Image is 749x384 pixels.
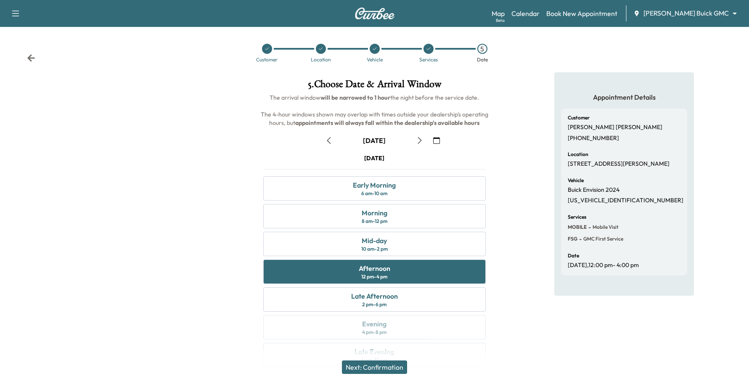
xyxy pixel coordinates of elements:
[351,291,398,301] div: Late Afternoon
[359,263,390,273] div: Afternoon
[361,273,387,280] div: 12 pm - 4 pm
[568,160,670,168] p: [STREET_ADDRESS][PERSON_NAME]
[342,360,407,374] button: Next: Confirmation
[568,186,619,194] p: Buick Envision 2024
[295,119,479,127] b: appointments will always fall within the dealership's available hours
[496,17,505,24] div: Beta
[419,57,438,62] div: Services
[587,223,591,231] span: -
[511,8,540,19] a: Calendar
[362,208,387,218] div: Morning
[363,136,386,145] div: [DATE]
[546,8,617,19] a: Book New Appointment
[477,44,487,54] div: 5
[568,124,662,131] p: [PERSON_NAME] [PERSON_NAME]
[367,57,383,62] div: Vehicle
[591,224,619,230] span: Mobile Visit
[320,94,390,101] b: will be narrowed to 1 hour
[643,8,729,18] span: [PERSON_NAME] Buick GMC
[362,236,387,246] div: Mid-day
[355,8,395,19] img: Curbee Logo
[568,197,683,204] p: [US_VEHICLE_IDENTIFICATION_NUMBER]
[477,57,488,62] div: Date
[568,178,584,183] h6: Vehicle
[261,94,490,127] span: The arrival window the night before the service date. The 4-hour windows shown may overlap with t...
[362,301,386,308] div: 2 pm - 6 pm
[492,8,505,19] a: MapBeta
[27,54,35,62] div: Back
[353,180,396,190] div: Early Morning
[256,57,278,62] div: Customer
[568,215,586,220] h6: Services
[568,224,587,230] span: MOBILE
[362,218,387,225] div: 8 am - 12 pm
[568,115,590,120] h6: Customer
[311,57,331,62] div: Location
[577,235,582,243] span: -
[361,190,387,197] div: 6 am - 10 am
[561,93,687,102] h5: Appointment Details
[364,154,384,162] div: [DATE]
[568,236,577,242] span: FSG
[568,253,579,258] h6: Date
[568,152,588,157] h6: Location
[257,79,493,93] h1: 5 . Choose Date & Arrival Window
[582,236,623,242] span: GMC First Service
[568,135,619,142] p: [PHONE_NUMBER]
[568,262,639,269] p: [DATE] , 12:00 pm - 4:00 pm
[361,246,388,252] div: 10 am - 2 pm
